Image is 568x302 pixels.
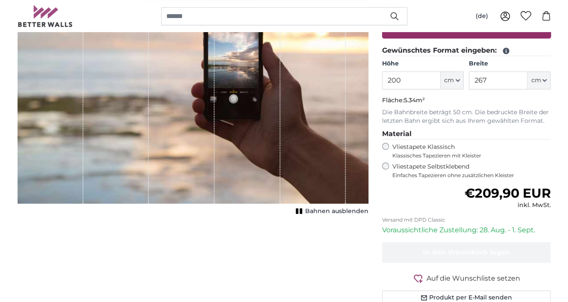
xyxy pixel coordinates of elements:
[382,225,551,235] p: Voraussichtliche Zustellung: 28. Aug. - 1. Sept.
[382,273,551,284] button: Auf die Wunschliste setzen
[404,96,425,104] span: 5.34m²
[392,172,551,179] span: Einfaches Tapezieren ohne zusätzlichen Kleister
[469,59,550,68] label: Breite
[382,59,464,68] label: Höhe
[444,76,454,85] span: cm
[382,45,551,56] legend: Gewünschtes Format eingeben:
[441,71,464,89] button: cm
[293,205,368,217] button: Bahnen ausblenden
[531,76,541,85] span: cm
[464,201,550,210] div: inkl. MwSt.
[382,216,551,223] p: Versand mit DPD Classic
[305,207,368,216] span: Bahnen ausblenden
[427,273,520,284] span: Auf die Wunschliste setzen
[18,5,73,27] img: Betterwalls
[392,152,544,159] span: Klassisches Tapezieren mit Kleister
[527,71,550,89] button: cm
[382,129,551,139] legend: Material
[423,248,510,256] span: In den Warenkorb legen
[382,108,551,125] p: Die Bahnbreite beträgt 50 cm. Die bedruckte Breite der letzten Bahn ergibt sich aus Ihrem gewählt...
[382,96,551,105] p: Fläche:
[464,185,550,201] span: €209,90 EUR
[469,9,495,24] button: (de)
[392,163,551,179] label: Vliestapete Selbstklebend
[382,242,551,263] button: In den Warenkorb legen
[392,143,544,159] label: Vliestapete Klassisch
